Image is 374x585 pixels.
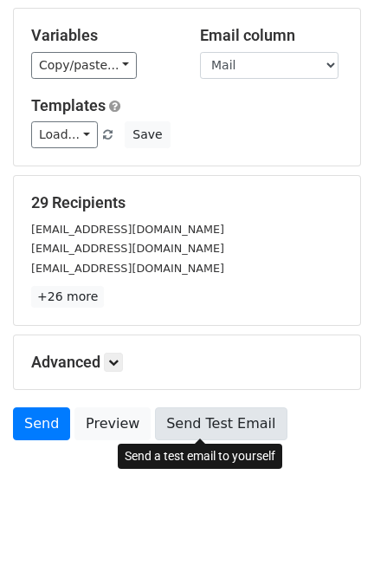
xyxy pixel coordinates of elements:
iframe: Chat Widget [287,502,374,585]
a: +26 more [31,286,104,308]
a: Load... [31,121,98,148]
a: Preview [74,407,151,440]
h5: Advanced [31,353,343,372]
h5: 29 Recipients [31,193,343,212]
div: Send a test email to yourself [118,444,282,469]
a: Send [13,407,70,440]
a: Copy/paste... [31,52,137,79]
a: Send Test Email [155,407,287,440]
small: [EMAIL_ADDRESS][DOMAIN_NAME] [31,262,224,275]
div: Widget de chat [287,502,374,585]
small: [EMAIL_ADDRESS][DOMAIN_NAME] [31,223,224,236]
h5: Email column [200,26,343,45]
button: Save [125,121,170,148]
h5: Variables [31,26,174,45]
small: [EMAIL_ADDRESS][DOMAIN_NAME] [31,242,224,255]
a: Templates [31,96,106,114]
